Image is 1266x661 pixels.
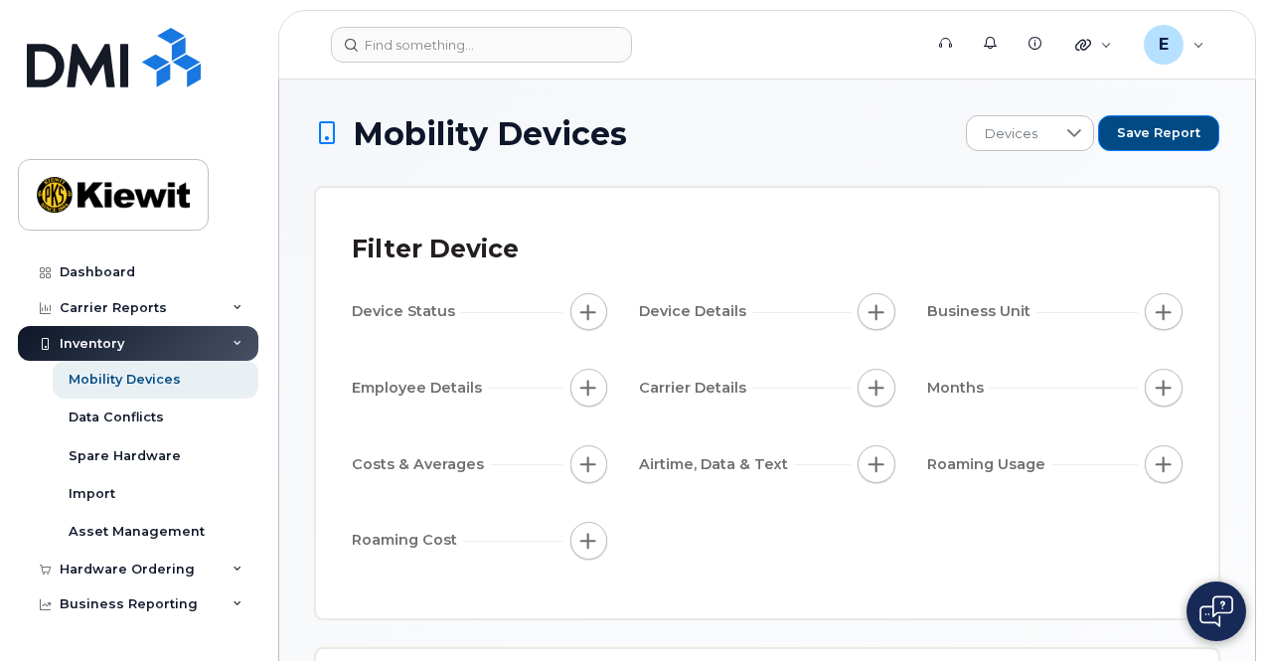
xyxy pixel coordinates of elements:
div: Filter Device [352,224,519,275]
span: Device Status [352,301,461,322]
span: Airtime, Data & Text [639,454,794,475]
span: Save Report [1117,124,1200,142]
span: Business Unit [927,301,1036,322]
span: Device Details [639,301,752,322]
span: Carrier Details [639,378,752,399]
span: Devices [967,116,1055,152]
span: Roaming Usage [927,454,1051,475]
span: Costs & Averages [352,454,490,475]
span: Employee Details [352,378,488,399]
span: Mobility Devices [353,116,627,151]
button: Save Report [1098,115,1219,151]
img: Open chat [1199,595,1233,627]
span: Roaming Cost [352,530,463,551]
span: Months [927,378,990,399]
